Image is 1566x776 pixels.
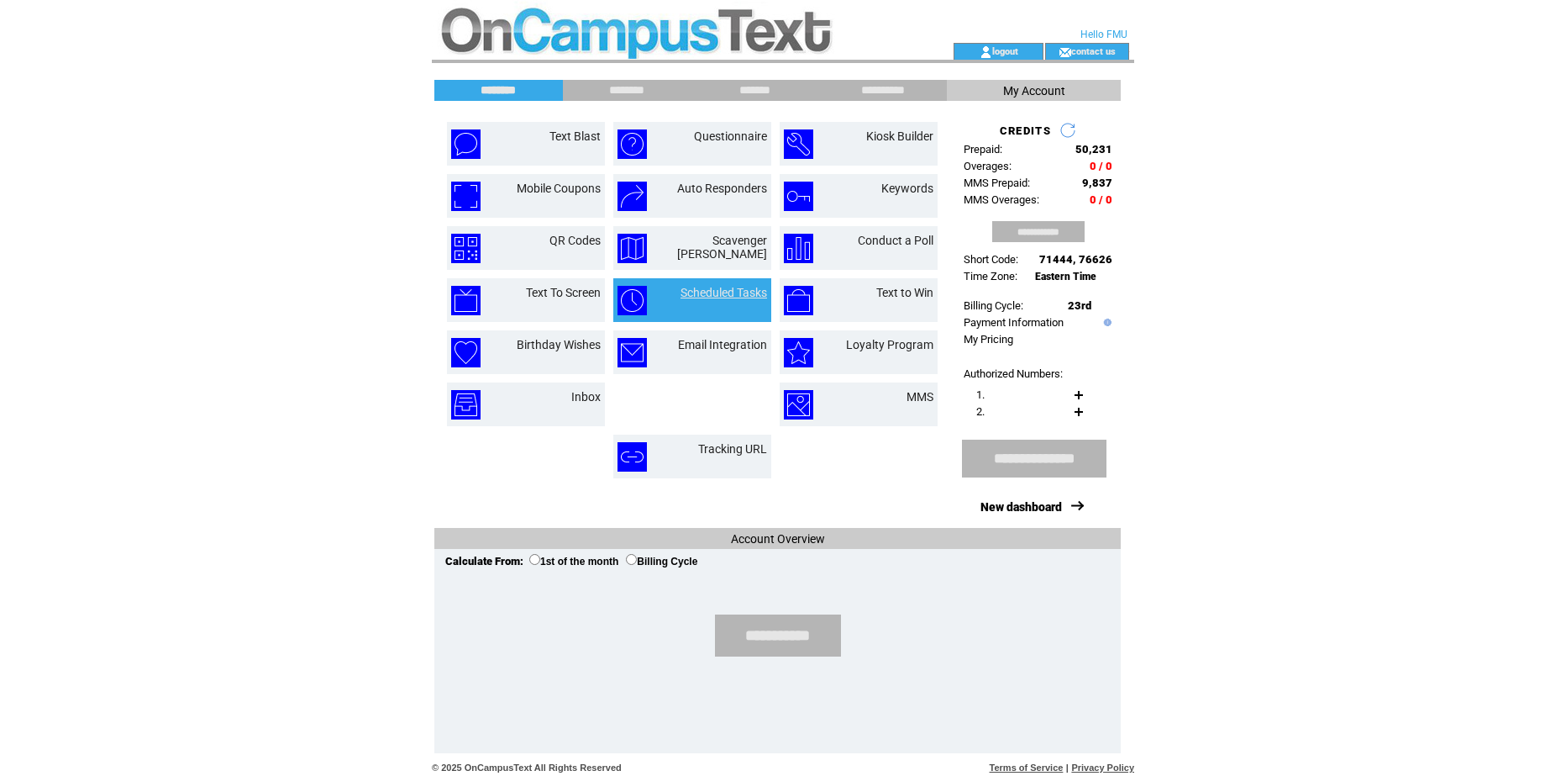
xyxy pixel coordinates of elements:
[571,390,601,404] a: Inbox
[1075,143,1112,156] span: 50,231
[1059,45,1071,59] img: contact_us_icon.gif
[980,45,992,59] img: account_icon.gif
[1071,45,1116,56] a: contact us
[526,286,601,299] a: Text To Screen
[964,299,1023,312] span: Billing Cycle:
[698,442,767,456] a: Tracking URL
[846,338,933,351] a: Loyalty Program
[964,316,1064,329] a: Payment Information
[694,129,767,143] a: Questionnaire
[964,177,1030,189] span: MMS Prepaid:
[432,763,622,773] span: © 2025 OnCampusText All Rights Reserved
[992,45,1018,56] a: logout
[964,333,1013,346] a: My Pricing
[1080,29,1127,40] span: Hello FMU
[549,234,601,247] a: QR Codes
[445,555,523,567] span: Calculate From:
[881,182,933,195] a: Keywords
[451,234,481,263] img: qr-codes.png
[1068,299,1091,312] span: 23rd
[1090,160,1112,172] span: 0 / 0
[678,338,767,351] a: Email Integration
[906,390,933,404] a: MMS
[784,286,813,315] img: text-to-win.png
[1066,763,1069,773] span: |
[617,234,647,263] img: scavenger-hunt.png
[1003,84,1065,98] span: My Account
[451,182,481,211] img: mobile-coupons.png
[784,338,813,367] img: loyalty-program.png
[784,390,813,420] img: mms.png
[681,286,767,299] a: Scheduled Tasks
[1090,193,1112,206] span: 0 / 0
[1071,763,1134,773] a: Privacy Policy
[964,270,1017,282] span: Time Zone:
[626,554,637,565] input: Billing Cycle
[1000,124,1051,137] span: CREDITS
[866,129,933,143] a: Kiosk Builder
[451,286,481,315] img: text-to-screen.png
[1082,177,1112,189] span: 9,837
[1035,271,1096,282] span: Eastern Time
[451,338,481,367] img: birthday-wishes.png
[517,182,601,195] a: Mobile Coupons
[451,390,481,420] img: inbox.png
[784,129,813,159] img: kiosk-builder.png
[964,193,1039,206] span: MMS Overages:
[617,338,647,367] img: email-integration.png
[784,234,813,263] img: conduct-a-poll.png
[876,286,933,299] a: Text to Win
[626,556,697,567] label: Billing Cycle
[529,554,540,565] input: 1st of the month
[964,160,1012,172] span: Overages:
[731,532,825,546] span: Account Overview
[549,129,601,143] a: Text Blast
[1039,253,1112,266] span: 71444, 76626
[677,182,767,195] a: Auto Responders
[858,234,933,247] a: Conduct a Poll
[529,556,618,567] label: 1st of the month
[1100,319,1111,326] img: help.gif
[517,338,601,351] a: Birthday Wishes
[964,143,1002,156] span: Prepaid:
[784,182,813,211] img: keywords.png
[451,129,481,159] img: text-blast.png
[980,500,1062,514] a: New dashboard
[617,182,647,211] img: auto-responders.png
[990,763,1064,773] a: Terms of Service
[964,367,1063,380] span: Authorized Numbers:
[617,286,647,315] img: scheduled-tasks.png
[976,388,985,401] span: 1.
[677,234,767,261] a: Scavenger [PERSON_NAME]
[976,405,985,418] span: 2.
[617,442,647,472] img: tracking-url.png
[964,253,1018,266] span: Short Code:
[617,129,647,159] img: questionnaire.png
